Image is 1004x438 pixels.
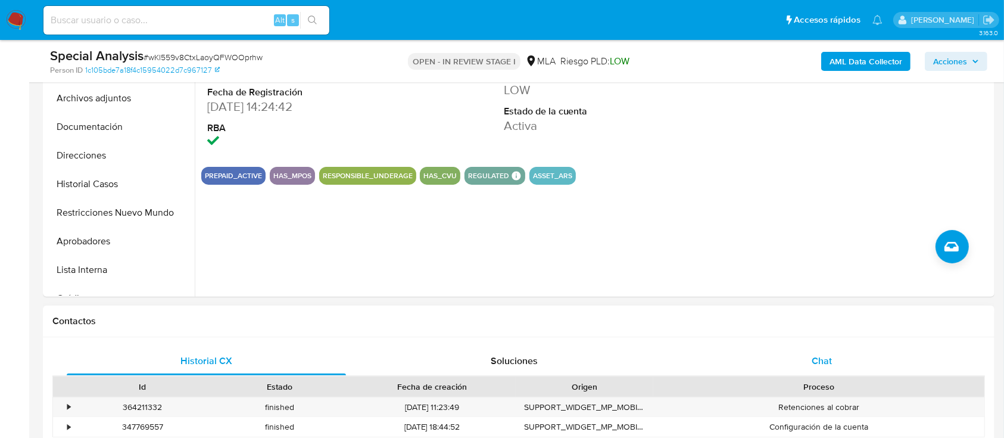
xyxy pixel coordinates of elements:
span: Alt [275,14,285,26]
button: Historial Casos [46,170,195,198]
div: Fecha de creación [357,381,507,393]
div: 364211332 [74,397,211,417]
b: Special Analysis [50,46,144,65]
button: Acciones [925,52,987,71]
a: Notificaciones [872,15,883,25]
div: Estado [220,381,341,393]
span: Soluciones [491,354,538,368]
p: marielabelen.cragno@mercadolibre.com [911,14,978,26]
span: # wKl559v8CtxLaoyQFWOOprhw [144,51,263,63]
span: Chat [812,354,832,368]
a: Salir [983,14,995,26]
span: Acciones [933,52,967,71]
b: AML Data Collector [830,52,902,71]
b: Person ID [50,65,83,76]
div: Id [82,381,203,393]
span: Accesos rápidos [794,14,860,26]
div: 347769557 [74,417,211,437]
div: MLA [525,55,556,68]
div: SUPPORT_WIDGET_MP_MOBILE [516,417,653,437]
button: AML Data Collector [821,52,911,71]
dt: Fecha de Registración [207,86,393,99]
dd: [DATE] 14:24:42 [207,98,393,115]
div: [DATE] 11:23:49 [348,397,516,417]
dd: Activa [504,117,690,134]
a: 1c105bde7a18f4c15954022d7c967127 [85,65,220,76]
button: Restricciones Nuevo Mundo [46,198,195,227]
div: • [67,421,70,433]
button: Lista Interna [46,256,195,284]
div: • [67,402,70,413]
dd: LOW [504,82,690,98]
p: OPEN - IN REVIEW STAGE I [408,53,520,70]
input: Buscar usuario o caso... [43,13,329,28]
button: Documentación [46,113,195,141]
div: [DATE] 18:44:52 [348,417,516,437]
span: LOW [610,54,629,68]
button: Archivos adjuntos [46,84,195,113]
div: finished [211,417,349,437]
div: Origen [524,381,645,393]
h1: Contactos [52,315,985,327]
div: SUPPORT_WIDGET_MP_MOBILE [516,397,653,417]
div: Configuración de la cuenta [653,417,984,437]
span: 3.163.0 [979,28,998,38]
span: s [291,14,295,26]
button: Créditos [46,284,195,313]
button: search-icon [300,12,325,29]
div: finished [211,397,349,417]
span: Riesgo PLD: [560,55,629,68]
div: Retenciones al cobrar [653,397,984,417]
div: Proceso [662,381,976,393]
button: Aprobadores [46,227,195,256]
span: Historial CX [180,354,232,368]
button: Direcciones [46,141,195,170]
dt: RBA [207,122,393,135]
dt: Estado de la cuenta [504,105,690,118]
